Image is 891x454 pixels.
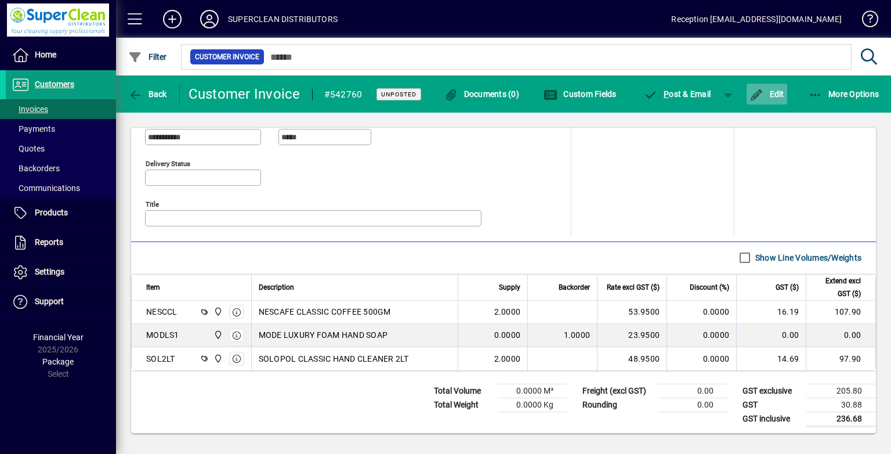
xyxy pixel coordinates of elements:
span: Financial Year [33,333,84,342]
span: Reports [35,237,63,247]
button: More Options [806,84,882,105]
div: SOL2LT [146,353,175,365]
span: Home [35,50,56,59]
td: 0.0000 [667,347,736,370]
button: Add [154,9,191,30]
a: Communications [6,178,116,198]
mat-label: Title [146,200,159,208]
button: Filter [125,46,170,67]
span: Products [35,208,68,217]
div: 48.9500 [604,353,660,365]
span: Filter [128,52,167,62]
div: Customer Invoice [189,85,300,103]
span: Payments [12,124,55,134]
span: Item [146,281,160,294]
td: 30.88 [806,398,876,412]
span: Settings [35,267,64,276]
button: Post & Email [638,84,717,105]
span: NESCAFE CLASSIC COFFEE 500GM [259,306,391,318]
td: 14.69 [736,347,806,370]
span: Description [259,281,294,294]
span: Package [42,357,74,366]
a: Invoices [6,99,116,119]
a: Quotes [6,139,116,158]
a: Reports [6,228,116,257]
td: 0.0000 [667,301,736,324]
div: 53.9500 [604,306,660,318]
td: 16.19 [736,301,806,324]
span: Superclean Distributors [211,352,224,365]
div: NESCCL [146,306,178,318]
span: Customers [35,80,74,89]
span: Rate excl GST ($) [607,281,660,294]
td: 97.90 [806,347,875,370]
span: Supply [499,281,520,294]
td: GST inclusive [737,412,806,426]
span: Communications [12,183,80,193]
span: Invoices [12,105,48,114]
td: 0.00 [658,398,727,412]
label: Show Line Volumes/Weights [753,252,861,264]
div: Reception [EMAIL_ADDRESS][DOMAIN_NAME] [671,10,842,28]
div: 23.9500 [604,329,660,341]
td: 0.0000 M³ [498,384,567,398]
span: Back [128,89,167,99]
button: Edit [747,84,787,105]
span: 0.0000 [494,329,521,341]
td: Total Weight [428,398,498,412]
span: Support [35,297,64,306]
mat-label: Delivery status [146,159,190,167]
a: Knowledge Base [853,2,876,40]
td: 0.00 [806,324,875,347]
button: Documents (0) [441,84,522,105]
span: Custom Fields [544,89,617,99]
span: Customer Invoice [195,51,259,63]
span: Superclean Distributors [211,305,224,318]
td: GST [737,398,806,412]
span: Quotes [12,144,45,153]
span: P [664,89,669,99]
span: Backorder [559,281,590,294]
span: 2.0000 [494,306,521,318]
div: SUPERCLEAN DISTRIBUTORS [228,10,338,28]
td: Freight (excl GST) [577,384,658,398]
td: 107.90 [806,301,875,324]
span: GST ($) [776,281,799,294]
a: Payments [6,119,116,139]
span: Backorders [12,164,60,173]
app-page-header-button: Back [116,84,180,105]
a: Home [6,41,116,70]
span: Discount (%) [690,281,729,294]
span: Superclean Distributors [211,329,224,341]
span: ost & Email [644,89,711,99]
td: 0.0000 Kg [498,398,567,412]
a: Support [6,287,116,316]
td: 0.00 [736,324,806,347]
button: Profile [191,9,228,30]
button: Custom Fields [541,84,620,105]
span: More Options [809,89,879,99]
a: Backorders [6,158,116,178]
td: Total Volume [428,384,498,398]
span: Unposted [381,91,416,98]
span: Documents (0) [444,89,519,99]
span: Extend excl GST ($) [813,275,861,300]
span: Edit [749,89,784,99]
a: Settings [6,258,116,287]
span: SOLOPOL CLASSIC HAND CLEANER 2LT [259,353,409,365]
div: MODLS1 [146,329,179,341]
td: 0.00 [658,384,727,398]
td: 205.80 [806,384,876,398]
span: MODE LUXURY FOAM HAND SOAP [259,329,388,341]
a: Products [6,199,116,228]
button: Back [125,84,170,105]
td: GST exclusive [737,384,806,398]
span: 2.0000 [494,353,521,365]
td: 236.68 [806,412,876,426]
td: 0.0000 [667,324,736,347]
td: Rounding [577,398,658,412]
div: #542760 [324,85,363,104]
span: 1.0000 [564,329,591,341]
